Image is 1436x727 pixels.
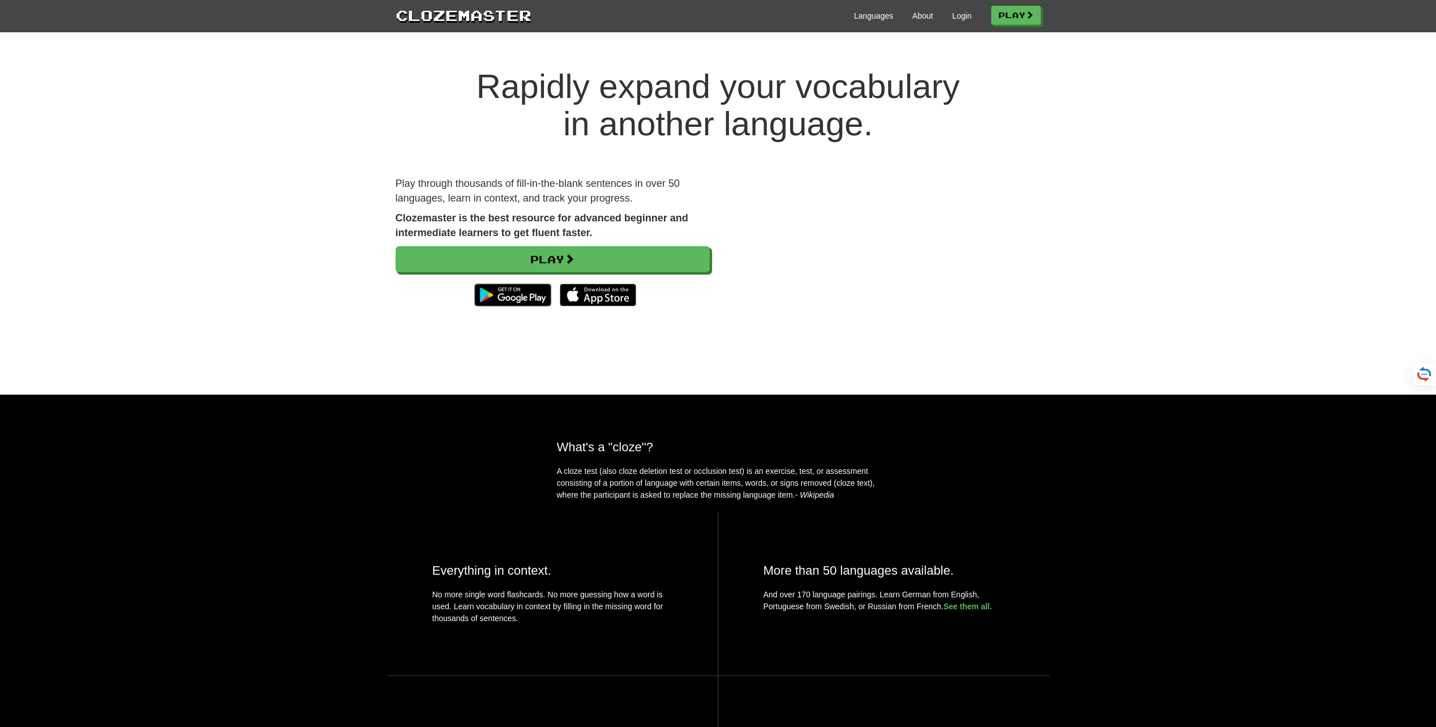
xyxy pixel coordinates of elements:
[432,589,672,630] p: No more single word flashcards. No more guessing how a word is used. Learn vocabulary in context ...
[944,602,992,611] a: See them all.
[764,563,1004,578] h2: More than 50 languages available.
[991,6,1041,25] a: Play
[557,465,880,501] p: A cloze test (also cloze deletion test or occlusion test) is an exercise, test, or assessment con...
[396,246,710,272] a: Play
[912,10,933,22] a: About
[764,589,1004,613] p: And over 170 language pairings. Learn German from English, Portuguese from Swedish, or Russian fr...
[854,10,893,22] a: Languages
[557,440,880,454] h2: What's a "cloze"?
[432,563,672,578] h2: Everything in context.
[396,5,531,25] a: Clozemaster
[560,284,636,306] img: Download_on_the_App_Store_Badge_US-UK_135x40-25178aeef6eb6b83b96f5f2d004eda3bffbb37122de64afbaef7...
[469,278,556,312] img: Get it on Google Play
[795,490,834,499] em: - Wikipedia
[952,10,971,22] a: Login
[396,212,688,238] strong: Clozemaster is the best resource for advanced beginner and intermediate learners to get fluent fa...
[396,177,710,206] p: Play through thousands of fill-in-the-blank sentences in over 50 languages, learn in context, and...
